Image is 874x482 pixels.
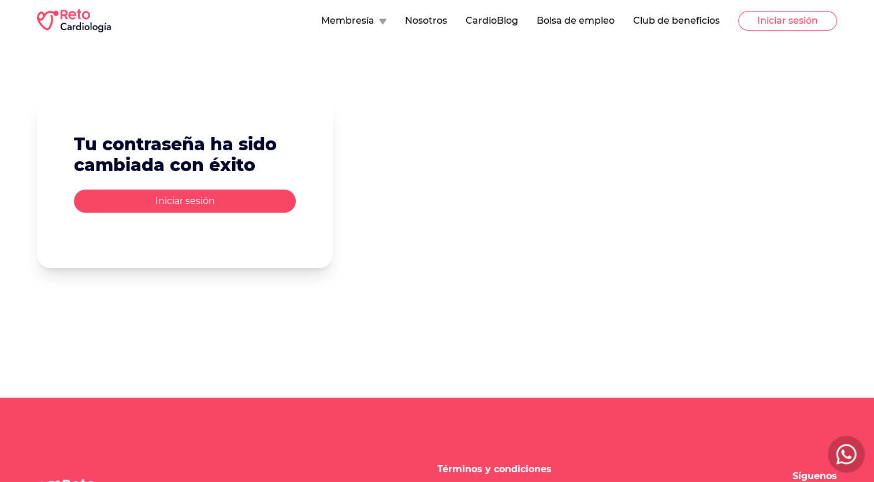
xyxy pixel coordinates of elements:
[466,14,518,28] button: CardioBlog
[321,14,386,28] button: Membresía
[37,9,111,32] img: RETO Cardio Logo
[633,14,720,28] button: Club de beneficios
[405,14,447,28] button: Nosotros
[537,14,615,28] button: Bolsa de empleo
[74,134,296,176] h2: Tu contraseña ha sido cambiada con éxito
[74,190,296,213] button: Iniciar sesión
[437,464,551,474] a: Términos y condiciones
[74,195,296,206] a: Iniciar sesión
[738,11,837,31] button: Iniciar sesión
